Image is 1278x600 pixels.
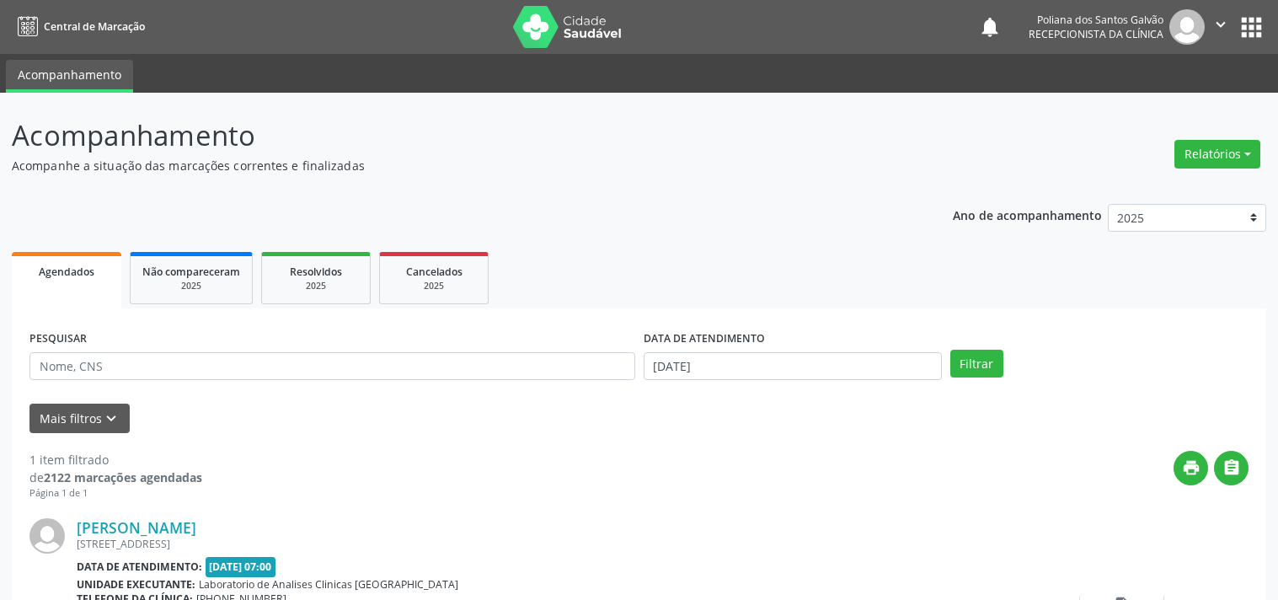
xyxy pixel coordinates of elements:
div: 1 item filtrado [29,451,202,469]
span: Cancelados [406,265,463,279]
button: apps [1237,13,1266,42]
span: Resolvidos [290,265,342,279]
strong: 2122 marcações agendadas [44,469,202,485]
i:  [1211,15,1230,34]
span: [DATE] 07:00 [206,557,276,576]
button: Filtrar [950,350,1003,378]
p: Acompanhamento [12,115,890,157]
button:  [1214,451,1249,485]
div: Poliana dos Santos Galvão [1029,13,1163,27]
b: Data de atendimento: [77,560,202,574]
span: Laboratorio de Analises Clinicas [GEOGRAPHIC_DATA] [199,577,458,592]
div: Página 1 de 1 [29,486,202,501]
b: Unidade executante: [77,577,195,592]
button: print [1174,451,1208,485]
div: 2025 [274,280,358,292]
label: DATA DE ATENDIMENTO [644,326,765,352]
button: notifications [978,15,1002,39]
button: Mais filtroskeyboard_arrow_down [29,404,130,433]
i: keyboard_arrow_down [102,410,120,428]
img: img [29,518,65,554]
i: print [1182,458,1200,477]
p: Acompanhe a situação das marcações correntes e finalizadas [12,157,890,174]
button:  [1205,9,1237,45]
span: Agendados [39,265,94,279]
div: 2025 [392,280,476,292]
input: Nome, CNS [29,352,635,381]
i:  [1222,458,1241,477]
div: de [29,469,202,486]
span: Não compareceram [142,265,240,279]
div: 2025 [142,280,240,292]
div: [STREET_ADDRESS] [77,537,996,551]
button: Relatórios [1174,140,1260,169]
p: Ano de acompanhamento [953,204,1102,225]
img: img [1169,9,1205,45]
a: [PERSON_NAME] [77,518,196,537]
span: Recepcionista da clínica [1029,27,1163,41]
span: Central de Marcação [44,19,145,34]
a: Acompanhamento [6,60,133,93]
a: Central de Marcação [12,13,145,40]
input: Selecione um intervalo [644,352,942,381]
label: PESQUISAR [29,326,87,352]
